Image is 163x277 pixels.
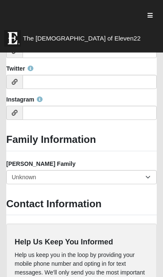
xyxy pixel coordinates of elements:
img: Eleven22 logo [4,30,21,47]
label: [PERSON_NAME] Family [6,160,76,168]
span: The [DEMOGRAPHIC_DATA] of Eleven22 [23,34,140,43]
h3: Family Information [6,134,157,146]
label: Instagram [6,95,43,104]
h3: Contact Information [6,198,157,210]
h4: Help Us Keep You Informed [15,238,148,247]
label: Twitter [6,64,33,73]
